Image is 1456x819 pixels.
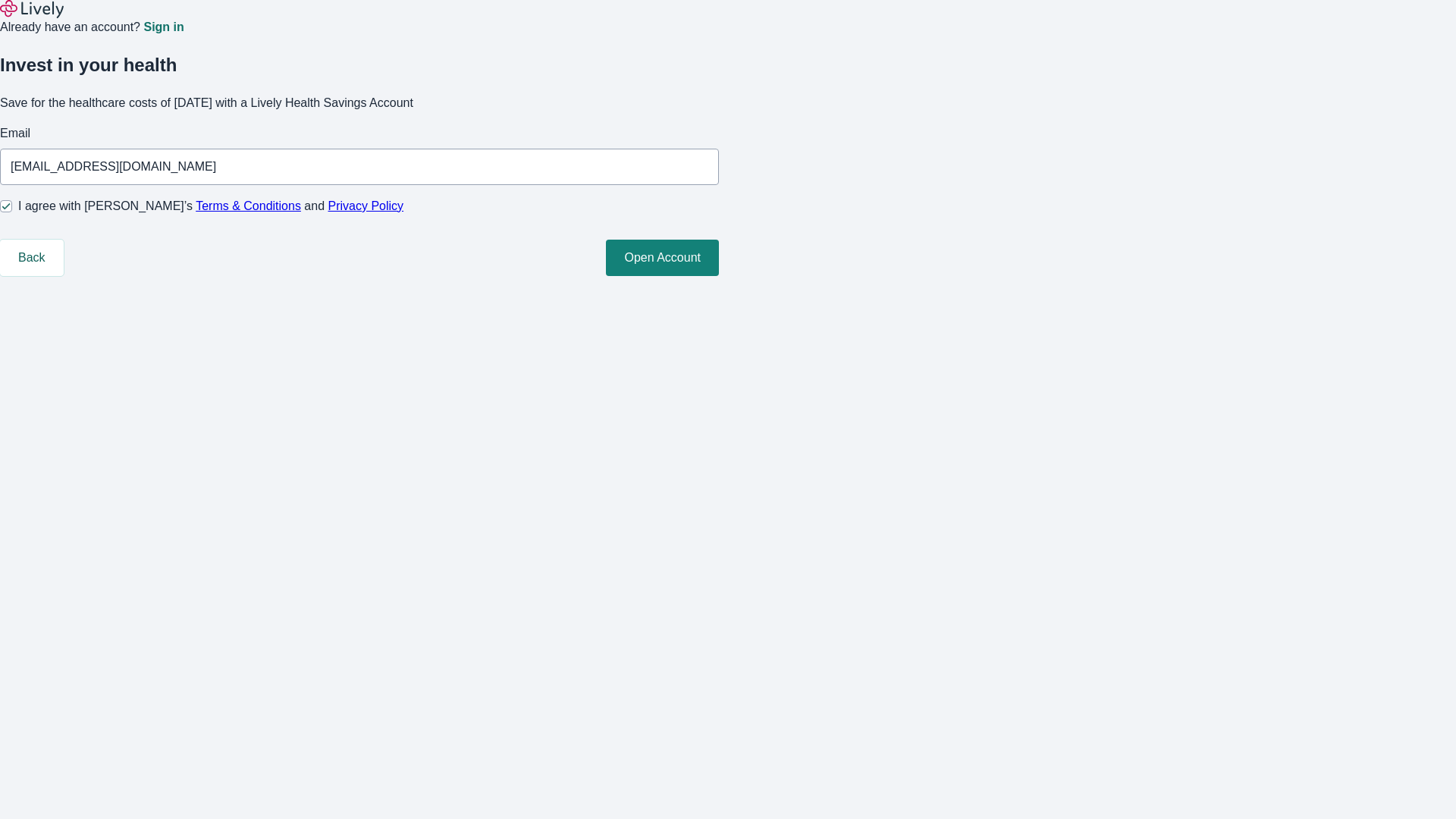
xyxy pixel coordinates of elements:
button: Open Account [606,240,719,276]
a: Terms & Conditions [196,199,301,212]
a: Privacy Policy [328,199,404,212]
span: I agree with [PERSON_NAME]’s and [18,197,403,215]
a: Sign in [143,21,184,33]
